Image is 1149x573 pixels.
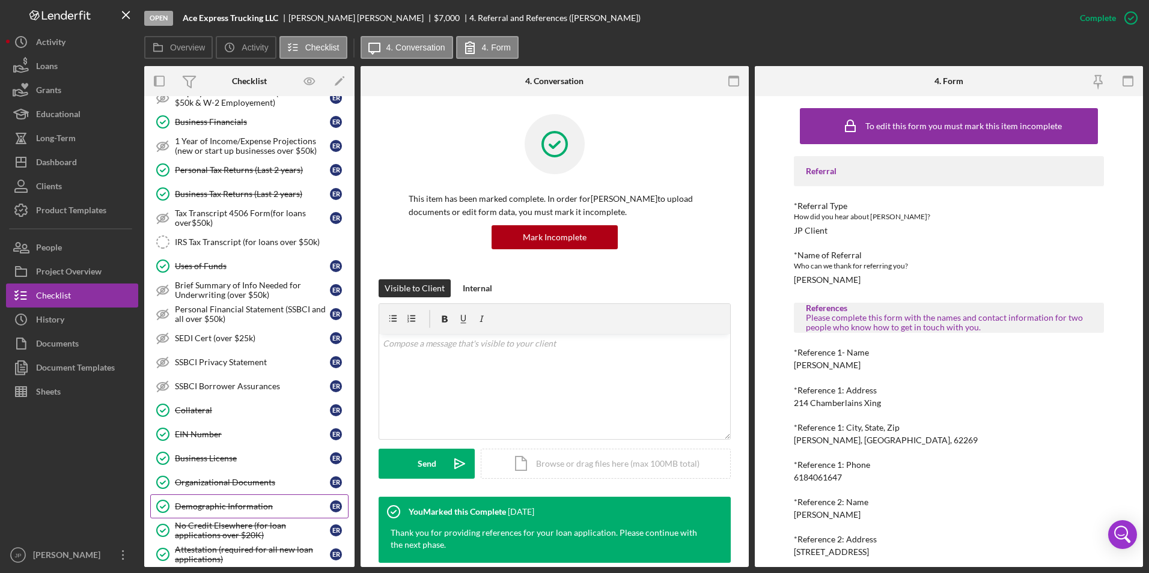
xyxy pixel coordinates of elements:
div: [STREET_ADDRESS] [794,547,869,557]
div: E R [330,116,342,128]
button: Overview [144,36,213,59]
div: Internal [463,279,492,297]
div: SSBCI Privacy Statement [175,357,330,367]
div: 6184061647 [794,473,842,482]
time: 2025-10-08 10:45 [508,507,534,517]
button: Internal [457,279,498,297]
a: No Credit Elsewhere (for loan applications over $20K)ER [150,518,349,542]
div: 214 Chamberlains Xing [794,398,881,408]
a: Personal Financial Statement (SSBCI and all over $50k)ER [150,302,349,326]
div: *Reference 1: Address [794,386,1105,395]
button: Checklist [6,283,138,308]
label: Activity [242,43,268,52]
button: Complete [1068,6,1143,30]
div: [PERSON_NAME] [794,360,861,370]
div: SEDI Cert (over $25k) [175,333,330,343]
button: Send [379,449,475,479]
button: 4. Conversation [361,36,453,59]
a: Business LicenseER [150,446,349,470]
div: E R [330,548,342,560]
button: Dashboard [6,150,138,174]
div: Please complete this form with the names and contact information for two people who know how to g... [806,313,1093,332]
a: 1 Year of Income/Expense Projections (new or start up businesses over $50k)ER [150,134,349,158]
div: Referral [806,166,1093,176]
a: History [6,308,138,332]
div: *Reference 1: Phone [794,460,1105,470]
div: Tax Transcript 4506 Form(for loans over$50k) [175,208,330,228]
button: 4. Form [456,36,519,59]
div: E R [330,92,342,104]
b: Ace Express Trucking LLC [183,13,278,23]
div: Project Overview [36,259,102,286]
div: Complete [1080,6,1116,30]
div: E R [330,500,342,512]
span: $7,000 [434,13,460,23]
button: Visible to Client [379,279,451,297]
div: E R [330,332,342,344]
button: JP[PERSON_NAME] [6,543,138,567]
button: Long-Term [6,126,138,150]
a: People [6,235,138,259]
a: SEDI Cert (over $25k)ER [150,326,349,350]
div: E R [330,356,342,368]
a: Tax Transcript 4506 Form(for loans over$50k)ER [150,206,349,230]
div: 1 Year of Income/Expense Projections (new or start up businesses over $50k) [175,136,330,156]
a: Attestation (required for all new loan applications)ER [150,542,349,566]
div: E R [330,476,342,488]
button: Activity [216,36,276,59]
div: EIN Number [175,429,330,439]
div: E R [330,284,342,296]
div: Personal Tax Returns (Last 2 years) [175,165,330,175]
div: [PERSON_NAME] [30,543,108,570]
div: Thank you for providing references for your loan application. Please continue with the next phase. [391,527,707,551]
a: Activity [6,30,138,54]
button: Loans [6,54,138,78]
button: Product Templates [6,198,138,222]
button: Documents [6,332,138,356]
div: Demographic Information [175,502,330,511]
div: [PERSON_NAME], [GEOGRAPHIC_DATA], 62269 [794,435,978,445]
a: Business FinancialsER [150,110,349,134]
div: E R [330,140,342,152]
div: E R [330,428,342,440]
div: *Reference 2: Name [794,497,1105,507]
button: Clients [6,174,138,198]
div: [PERSON_NAME] [794,510,861,520]
div: Employer verification form(for loans over $50k & W-2 Employement) [175,88,330,108]
div: E R [330,404,342,416]
div: Brief Summary of Info Needed for Underwriting (over $50k) [175,280,330,300]
div: *Name of Referral [794,250,1105,260]
div: [PERSON_NAME] [794,275,861,285]
div: History [36,308,64,335]
div: People [36,235,62,262]
a: Business Tax Returns (Last 2 years)ER [150,182,349,206]
a: Organizational DocumentsER [150,470,349,494]
div: Who can we thank for referring you? [794,260,1105,272]
a: Personal Tax Returns (Last 2 years)ER [150,158,349,182]
a: Uses of FundsER [150,254,349,278]
div: Checklist [232,76,267,86]
button: Grants [6,78,138,102]
label: 4. Conversation [386,43,445,52]
div: *Referral Type [794,201,1105,211]
div: Clients [36,174,62,201]
button: Sheets [6,380,138,404]
div: Open [144,11,173,26]
div: Activity [36,30,66,57]
div: SSBCI Borrower Assurances [175,381,330,391]
div: E R [330,212,342,224]
button: Educational [6,102,138,126]
div: Attestation (required for all new loan applications) [175,545,330,564]
div: Visible to Client [385,279,445,297]
a: IRS Tax Transcript (for loans over $50k) [150,230,349,254]
text: JP [14,552,21,559]
div: *Reference 2: Address [794,535,1105,544]
div: E R [330,308,342,320]
div: Grants [36,78,61,105]
div: 4. Form [934,76,963,86]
